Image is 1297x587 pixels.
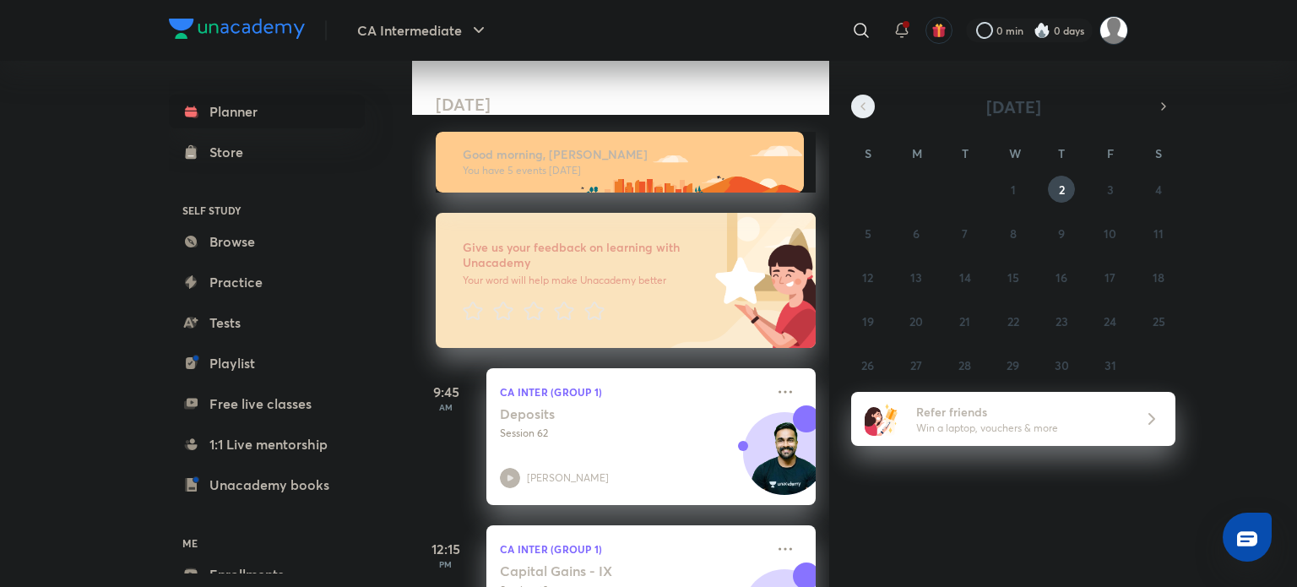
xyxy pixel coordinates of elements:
div: Store [209,142,253,162]
img: feedback_image [658,213,816,348]
img: avatar [931,23,947,38]
img: Avatar [744,421,825,503]
button: [DATE] [875,95,1152,118]
img: morning [436,132,804,193]
button: October 5, 2025 [855,220,882,247]
p: Your word will help make Unacademy better [463,274,709,287]
button: October 29, 2025 [1000,351,1027,378]
abbr: October 11, 2025 [1153,226,1164,242]
abbr: October 17, 2025 [1104,269,1115,285]
abbr: October 20, 2025 [909,313,923,329]
button: October 24, 2025 [1097,307,1124,334]
button: October 18, 2025 [1145,264,1172,291]
img: Rashi Maheshwari [1099,16,1128,45]
abbr: October 7, 2025 [962,226,968,242]
button: October 28, 2025 [952,351,979,378]
abbr: October 30, 2025 [1055,357,1069,373]
img: streak [1034,22,1050,39]
abbr: October 26, 2025 [861,357,874,373]
button: October 2, 2025 [1048,176,1075,203]
h5: Capital Gains - IX [500,563,710,579]
abbr: October 24, 2025 [1104,313,1116,329]
abbr: October 14, 2025 [959,269,971,285]
abbr: October 1, 2025 [1011,182,1016,198]
abbr: Thursday [1058,145,1065,161]
button: October 3, 2025 [1097,176,1124,203]
a: Unacademy books [169,468,365,502]
abbr: October 13, 2025 [910,269,922,285]
abbr: October 2, 2025 [1059,182,1065,198]
abbr: Tuesday [962,145,969,161]
button: CA Intermediate [347,14,499,47]
abbr: October 25, 2025 [1153,313,1165,329]
button: October 27, 2025 [903,351,930,378]
button: October 11, 2025 [1145,220,1172,247]
button: October 1, 2025 [1000,176,1027,203]
abbr: October 3, 2025 [1107,182,1114,198]
a: Browse [169,225,365,258]
p: Session 62 [500,426,765,441]
h6: Refer friends [916,403,1124,421]
abbr: October 12, 2025 [862,269,873,285]
a: Practice [169,265,365,299]
button: October 19, 2025 [855,307,882,334]
button: October 22, 2025 [1000,307,1027,334]
button: October 23, 2025 [1048,307,1075,334]
button: October 20, 2025 [903,307,930,334]
abbr: October 31, 2025 [1104,357,1116,373]
abbr: October 15, 2025 [1007,269,1019,285]
button: avatar [925,17,952,44]
a: Store [169,135,365,169]
span: [DATE] [986,95,1041,118]
abbr: October 10, 2025 [1104,226,1116,242]
button: October 8, 2025 [1000,220,1027,247]
button: October 12, 2025 [855,264,882,291]
abbr: October 6, 2025 [913,226,920,242]
abbr: October 4, 2025 [1155,182,1162,198]
abbr: October 21, 2025 [959,313,970,329]
abbr: October 22, 2025 [1007,313,1019,329]
img: Company Logo [169,19,305,39]
button: October 13, 2025 [903,264,930,291]
h5: 9:45 [412,382,480,402]
abbr: October 8, 2025 [1010,226,1017,242]
abbr: Saturday [1155,145,1162,161]
button: October 15, 2025 [1000,264,1027,291]
abbr: Wednesday [1009,145,1021,161]
p: Win a laptop, vouchers & more [916,421,1124,436]
a: Company Logo [169,19,305,43]
h6: ME [169,529,365,557]
button: October 26, 2025 [855,351,882,378]
a: Free live classes [169,387,365,421]
h6: Give us your feedback on learning with Unacademy [463,240,709,270]
h5: Deposits [500,405,710,422]
abbr: October 19, 2025 [862,313,874,329]
h4: [DATE] [436,95,833,115]
abbr: October 29, 2025 [1007,357,1019,373]
button: October 31, 2025 [1097,351,1124,378]
h6: SELF STUDY [169,196,365,225]
a: Planner [169,95,365,128]
button: October 10, 2025 [1097,220,1124,247]
button: October 6, 2025 [903,220,930,247]
abbr: October 18, 2025 [1153,269,1164,285]
abbr: October 27, 2025 [910,357,922,373]
abbr: Friday [1107,145,1114,161]
button: October 7, 2025 [952,220,979,247]
abbr: October 23, 2025 [1056,313,1068,329]
a: Tests [169,306,365,340]
button: October 4, 2025 [1145,176,1172,203]
button: October 9, 2025 [1048,220,1075,247]
p: PM [412,559,480,569]
p: You have 5 events [DATE] [463,164,789,177]
button: October 25, 2025 [1145,307,1172,334]
a: Playlist [169,346,365,380]
button: October 17, 2025 [1097,264,1124,291]
p: CA Inter (Group 1) [500,539,765,559]
abbr: October 5, 2025 [865,226,871,242]
button: October 30, 2025 [1048,351,1075,378]
p: AM [412,402,480,412]
abbr: Sunday [865,145,871,161]
img: referral [865,402,898,436]
h5: 12:15 [412,539,480,559]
